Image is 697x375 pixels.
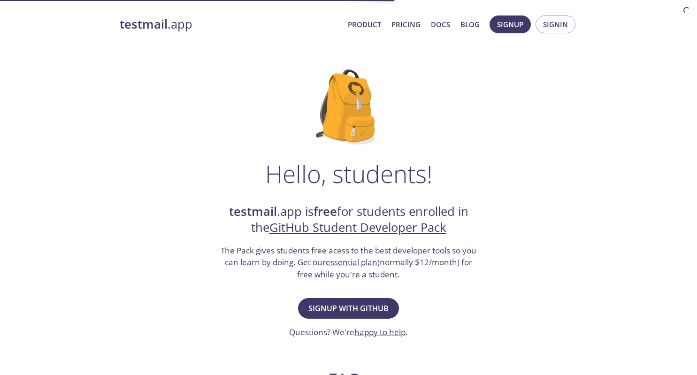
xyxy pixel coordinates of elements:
a: GitHub Student Developer Pack [269,219,446,236]
button: Signup [490,15,531,33]
img: github-student-backpack.png [316,69,381,145]
h3: Questions? We're . [289,326,408,338]
a: Pricing [391,18,421,31]
strong: testmail [229,203,277,220]
strong: testmail [120,16,168,32]
h1: Hello, students! [265,160,432,188]
a: Product [348,18,381,31]
h2: .app is for students enrolled in the [220,204,478,236]
button: Signup with GitHub [298,298,399,319]
a: happy to help [354,327,406,337]
strong: free [314,203,337,220]
a: Docs [431,18,450,31]
button: Signin [536,15,575,33]
a: essential plan [326,257,377,268]
a: Blog [460,18,480,31]
h3: The Pack gives students free acess to the best developer tools so you can learn by doing. Get our... [220,245,478,281]
span: Signin [543,18,568,31]
span: Signup with GitHub [308,302,389,315]
a: testmail.app [120,16,340,32]
span: Signup [497,18,523,31]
